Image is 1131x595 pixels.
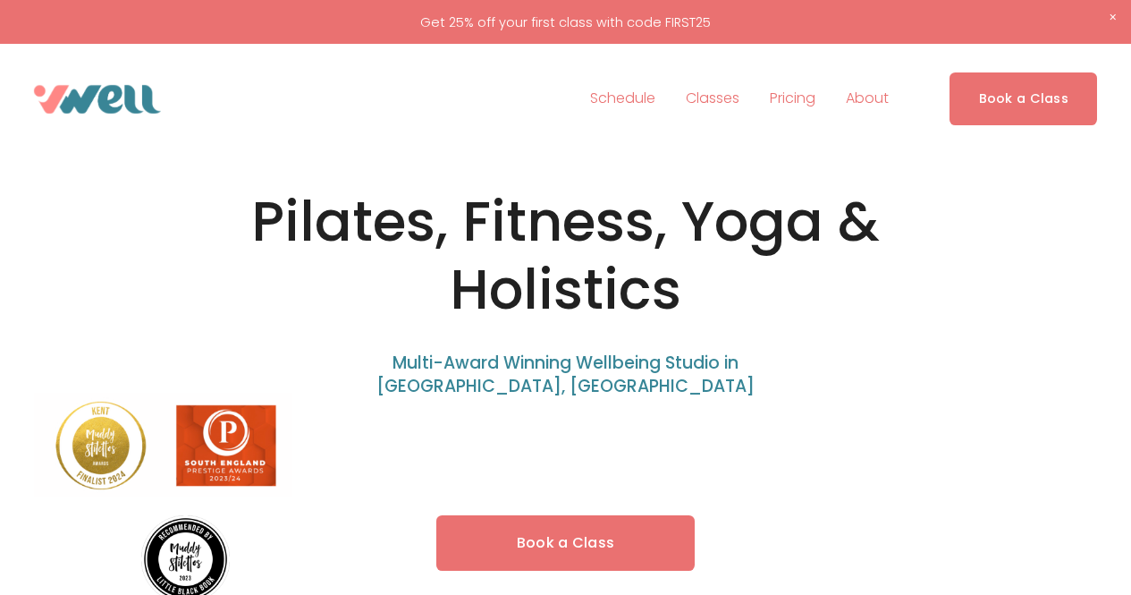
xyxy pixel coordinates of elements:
a: Schedule [590,85,655,114]
a: Pricing [770,85,815,114]
span: Multi-Award Winning Wellbeing Studio in [GEOGRAPHIC_DATA], [GEOGRAPHIC_DATA] [376,351,755,398]
h1: Pilates, Fitness, Yoga & Holistics [168,188,963,324]
a: Book a Class [436,515,695,571]
img: VWell [34,85,161,114]
a: folder dropdown [846,85,889,114]
span: Classes [686,86,739,112]
a: Book a Class [950,72,1097,125]
a: folder dropdown [686,85,739,114]
span: About [846,86,889,112]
